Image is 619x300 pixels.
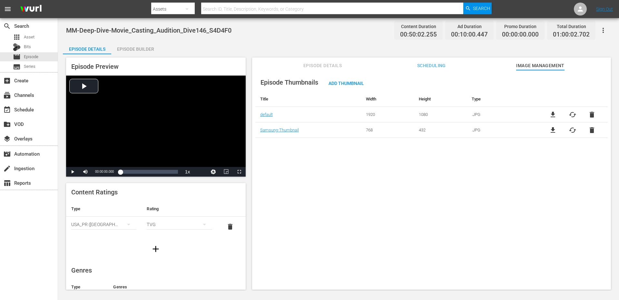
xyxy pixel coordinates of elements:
[66,201,246,237] table: simple table
[323,77,369,89] button: Add Thumbnail
[79,167,92,177] button: Mute
[473,3,490,14] span: Search
[502,31,539,38] span: 00:00:00.000
[111,41,160,54] button: Episode Builder
[549,111,557,119] a: file_download
[66,26,231,34] span: MM-Deep-Dive-Movie_Casting_Audition_Dive146_S4D4F0
[3,165,11,172] span: Ingestion
[63,41,111,54] button: Episode Details
[451,22,488,31] div: Ad Duration
[361,122,414,138] td: 768
[95,170,114,173] span: 00:00:00.000
[66,279,108,295] th: Type
[549,126,557,134] a: file_download
[516,62,565,70] span: Image Management
[142,201,217,217] th: Rating
[15,2,46,17] img: ans4CAIJ8jUAAAAAAAAAAAAAAAAAAAAAAAAgQb4GAAAAAAAAAAAAAAAAAAAAAAAAJMjXAAAAAAAAAAAAAAAAAAAAAAAAgAT5G...
[13,43,21,51] div: Bits
[63,41,111,57] div: Episode Details
[414,122,467,138] td: 432
[13,33,21,41] span: Asset
[66,167,79,177] button: Play
[299,62,347,70] span: Episode Details
[3,150,11,158] span: Automation
[467,91,537,107] th: Type
[588,126,596,134] button: delete
[361,107,414,122] td: 1920
[222,219,238,234] button: delete
[71,188,118,196] span: Content Ratings
[220,167,233,177] button: Picture-in-Picture
[502,22,539,31] div: Promo Duration
[588,111,596,119] button: delete
[3,135,11,143] span: Overlays
[13,63,21,71] span: Series
[255,91,361,107] th: Title
[24,44,31,50] span: Bits
[24,54,38,60] span: Episode
[66,76,246,177] div: Video Player
[111,41,160,57] div: Episode Builder
[467,122,537,138] td: .JPG
[71,215,136,233] div: USA_PR ([GEOGRAPHIC_DATA])
[71,63,119,70] span: Episode Preview
[260,128,299,132] a: Samsung-Thumbnail
[66,201,142,217] th: Type
[553,22,590,31] div: Total Duration
[260,78,318,86] span: Episode Thumbnails
[24,63,35,70] span: Series
[569,126,576,134] button: cached
[226,223,234,231] span: delete
[13,53,21,61] span: Episode
[414,107,467,122] td: 1080
[553,31,590,38] span: 01:00:02.702
[400,22,437,31] div: Content Duration
[596,6,613,12] a: Sign Out
[3,179,11,187] span: Reports
[120,170,178,174] div: Progress Bar
[24,34,34,40] span: Asset
[4,5,12,13] span: menu
[414,91,467,107] th: Height
[71,266,92,274] span: Genres
[3,120,11,128] span: VOD
[467,107,537,122] td: .JPG
[207,167,220,177] button: Jump To Time
[407,62,456,70] span: Scheduling
[451,31,488,38] span: 00:10:00.447
[3,77,11,85] span: Create
[3,91,11,99] span: Channels
[400,31,437,38] span: 00:50:02.255
[463,3,492,14] button: Search
[323,81,369,86] span: Add Thumbnail
[260,112,273,117] a: default
[569,111,576,119] button: cached
[233,167,246,177] button: Fullscreen
[147,215,212,233] div: TVG
[108,279,225,295] th: Genres
[181,167,194,177] button: Playback Rate
[3,106,11,114] span: Schedule
[361,91,414,107] th: Width
[3,22,11,30] span: search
